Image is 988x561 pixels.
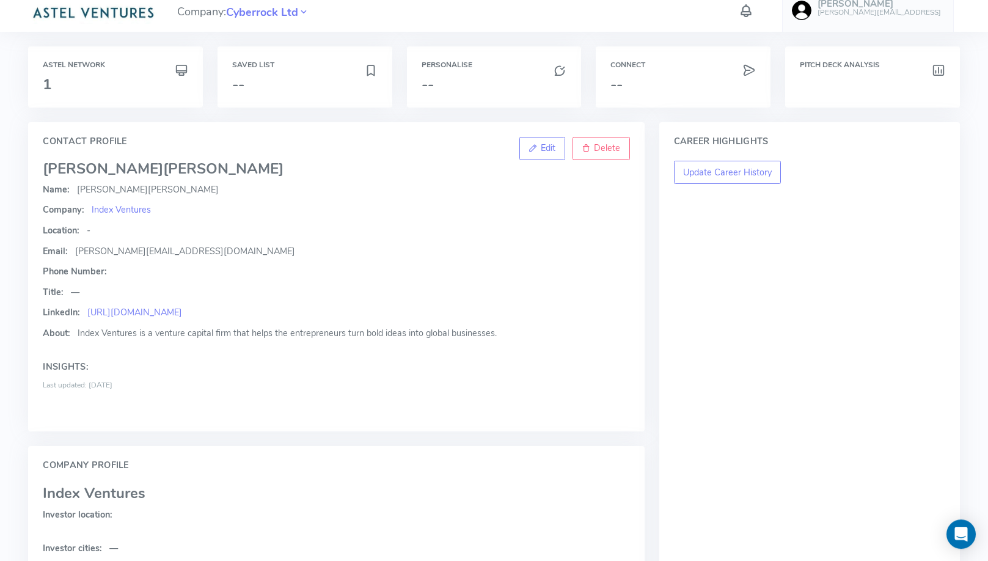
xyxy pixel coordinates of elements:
[674,137,945,147] h4: Career Highlights
[610,76,756,92] h3: --
[148,183,219,196] span: [PERSON_NAME]
[78,327,497,339] span: Index Ventures is a venture capital firm that helps the entrepreneurs turn bold ideas into global...
[43,137,629,147] h4: Contact Profile
[610,61,756,69] h6: Connect
[800,61,945,69] h6: Pitch Deck Analysis
[43,204,84,216] span: Company:
[226,4,298,19] a: Cyberrock Ltd
[226,4,298,21] span: Cyberrock Ltd
[43,245,68,257] span: Email:
[43,542,102,554] span: Investor cities:
[422,76,567,92] h3: --
[674,161,781,184] button: Update Career History
[43,286,629,299] p: —
[594,142,620,154] span: Delete
[519,137,565,160] a: Edit
[792,1,811,20] img: user-image
[43,461,629,471] h4: Company Profile
[43,508,112,521] span: Investor location:
[43,61,188,69] h6: Astel Network
[43,183,629,197] p: [PERSON_NAME]
[87,306,182,318] a: [URL][DOMAIN_NAME]
[43,286,64,298] span: Title:
[43,306,80,318] span: LinkedIn:
[87,224,90,237] span: -
[43,542,629,555] p: —
[422,61,567,69] h6: Personalise
[232,61,378,69] h6: Saved List
[43,327,70,339] span: About:
[43,161,629,177] h3: [PERSON_NAME]
[75,245,295,257] span: [PERSON_NAME][EMAIL_ADDRESS][DOMAIN_NAME]
[541,142,555,154] span: Edit
[818,9,941,16] h6: [PERSON_NAME][EMAIL_ADDRESS]
[232,75,244,94] span: --
[43,75,51,94] span: 1
[43,224,79,237] span: Location:
[92,204,151,216] a: Index Ventures
[43,183,70,196] span: Name:
[573,137,630,160] a: Delete
[43,265,107,277] span: Phone Number:
[43,380,629,391] div: Last updated: [DATE]
[43,362,629,372] h4: Insights:
[946,519,976,549] div: Open Intercom Messenger
[43,485,629,501] h3: Index Ventures
[163,159,284,178] span: [PERSON_NAME]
